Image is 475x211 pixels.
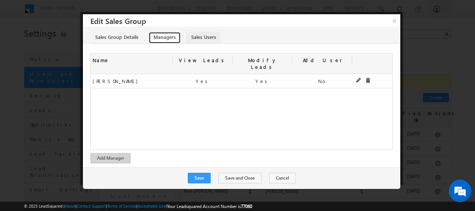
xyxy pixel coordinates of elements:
[173,53,233,67] div: View Leads
[388,14,400,27] button: ×
[137,204,166,208] a: Acceptable Use
[269,173,296,183] button: Cancel
[107,204,136,208] a: Terms of Service
[292,53,352,67] div: Add User
[90,153,131,163] button: Add Manager
[93,78,142,84] span: [PERSON_NAME]
[173,74,233,88] div: Yes
[90,32,143,44] a: Sales Group Details
[90,14,400,27] h3: Edit Sales Group
[24,203,252,210] span: © 2025 LeadSquared | | | | |
[167,204,252,209] span: Your Leadsquared Account Number is
[241,204,252,209] span: 77060
[77,204,106,208] a: Contact Support
[233,74,292,88] div: Yes
[233,53,292,74] div: Modify Leads
[186,32,221,44] a: Sales Users
[188,173,211,183] button: Save
[292,74,352,88] div: No
[218,173,261,183] button: Save and Close
[149,32,181,44] a: Managers
[91,53,173,67] div: Name
[65,204,75,208] a: About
